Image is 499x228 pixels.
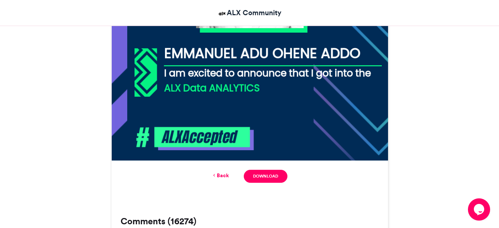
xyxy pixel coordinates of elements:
img: ALX Community [218,9,227,18]
a: Back [212,172,229,179]
h3: Comments (16274) [121,217,379,226]
a: ALX Community [218,7,281,18]
a: Download [244,170,287,183]
iframe: chat widget [468,198,492,221]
